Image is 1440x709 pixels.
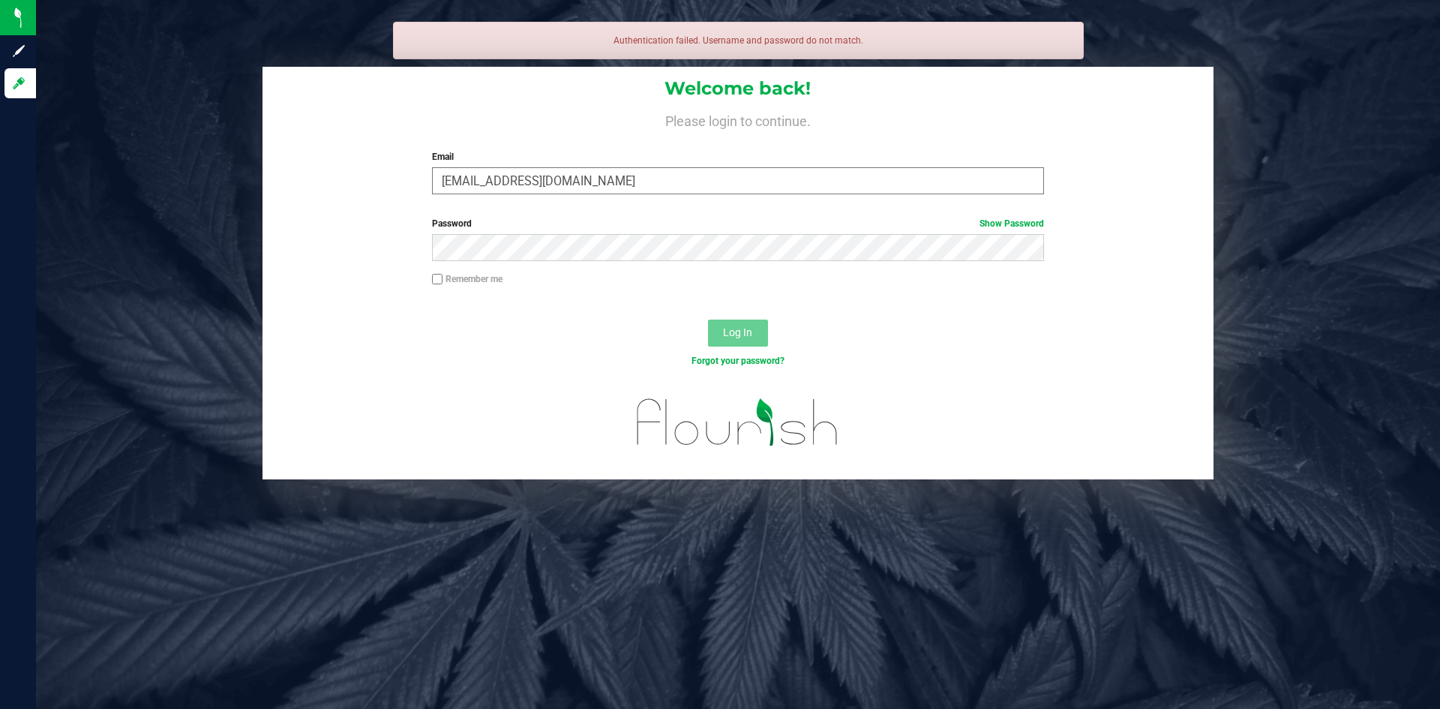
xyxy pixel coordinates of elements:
[11,44,26,59] inline-svg: Sign up
[393,22,1084,59] div: Authentication failed. Username and password do not match.
[432,218,472,229] span: Password
[262,79,1213,98] h1: Welcome back!
[691,356,784,366] a: Forgot your password?
[11,76,26,91] inline-svg: Log in
[723,326,752,338] span: Log In
[619,384,856,461] img: flourish_logo.svg
[979,218,1044,229] a: Show Password
[432,150,1043,164] label: Email
[262,111,1213,129] h4: Please login to continue.
[708,320,768,347] button: Log In
[432,272,502,286] label: Remember me
[432,274,442,284] input: Remember me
